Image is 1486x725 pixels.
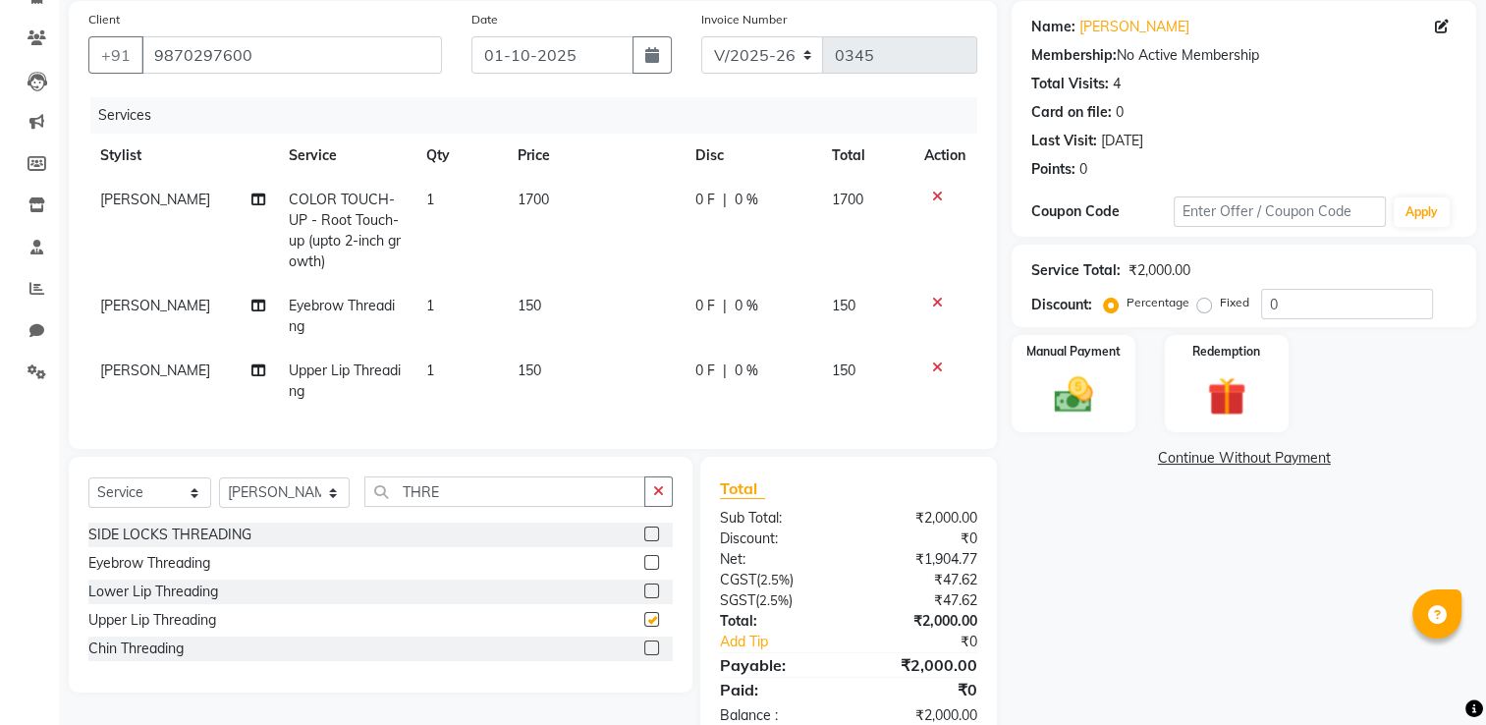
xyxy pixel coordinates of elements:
[720,591,755,609] span: SGST
[720,571,756,588] span: CGST
[289,297,395,335] span: Eyebrow Threading
[88,639,184,659] div: Chin Threading
[705,611,849,632] div: Total:
[832,191,863,208] span: 1700
[849,549,992,570] div: ₹1,904.77
[426,191,434,208] span: 1
[1079,159,1087,180] div: 0
[1031,131,1097,151] div: Last Visit:
[1031,260,1121,281] div: Service Total:
[426,362,434,379] span: 1
[1031,17,1075,37] div: Name:
[735,190,758,210] span: 0 %
[88,11,120,28] label: Client
[695,361,715,381] span: 0 F
[364,476,645,507] input: Search or Scan
[849,570,992,590] div: ₹47.62
[849,529,992,549] div: ₹0
[100,297,210,314] span: [PERSON_NAME]
[518,297,541,314] span: 150
[1192,343,1260,361] label: Redemption
[88,553,210,574] div: Eyebrow Threading
[289,362,401,400] span: Upper Lip Threading
[701,11,787,28] label: Invoice Number
[88,525,251,545] div: SIDE LOCKS THREADING
[705,590,849,611] div: ( )
[1031,201,1173,222] div: Coupon Code
[1116,102,1124,123] div: 0
[518,191,549,208] span: 1700
[705,632,872,652] a: Add Tip
[90,97,992,134] div: Services
[1031,159,1075,180] div: Points:
[277,134,414,178] th: Service
[1128,260,1190,281] div: ₹2,000.00
[1079,17,1189,37] a: [PERSON_NAME]
[100,362,210,379] span: [PERSON_NAME]
[849,653,992,677] div: ₹2,000.00
[705,570,849,590] div: ( )
[518,362,541,379] span: 150
[832,297,855,314] span: 150
[100,191,210,208] span: [PERSON_NAME]
[723,190,727,210] span: |
[705,549,849,570] div: Net:
[426,297,434,314] span: 1
[1127,294,1189,311] label: Percentage
[88,36,143,74] button: +91
[1101,131,1143,151] div: [DATE]
[141,36,442,74] input: Search by Name/Mobile/Email/Code
[88,134,277,178] th: Stylist
[88,610,216,631] div: Upper Lip Threading
[735,296,758,316] span: 0 %
[723,296,727,316] span: |
[88,582,218,602] div: Lower Lip Threading
[1026,343,1121,361] label: Manual Payment
[760,572,790,587] span: 2.5%
[1113,74,1121,94] div: 4
[1031,295,1092,315] div: Discount:
[1394,197,1450,227] button: Apply
[1195,372,1258,420] img: _gift.svg
[873,632,993,652] div: ₹0
[820,134,913,178] th: Total
[506,134,684,178] th: Price
[759,592,789,608] span: 2.5%
[1220,294,1249,311] label: Fixed
[414,134,506,178] th: Qty
[849,508,992,529] div: ₹2,000.00
[720,478,765,499] span: Total
[723,361,727,381] span: |
[1031,102,1112,123] div: Card on file:
[471,11,498,28] label: Date
[849,590,992,611] div: ₹47.62
[705,653,849,677] div: Payable:
[849,611,992,632] div: ₹2,000.00
[684,134,820,178] th: Disc
[849,678,992,701] div: ₹0
[289,191,401,270] span: COLOR TOUCH-UP - Root Touch-up (upto 2-inch growth)
[705,678,849,701] div: Paid:
[1031,45,1117,66] div: Membership:
[705,529,849,549] div: Discount:
[1031,45,1457,66] div: No Active Membership
[912,134,977,178] th: Action
[1031,74,1109,94] div: Total Visits:
[1174,196,1386,227] input: Enter Offer / Coupon Code
[705,508,849,529] div: Sub Total:
[695,190,715,210] span: 0 F
[1016,448,1472,469] a: Continue Without Payment
[695,296,715,316] span: 0 F
[1042,372,1105,418] img: _cash.svg
[832,362,855,379] span: 150
[735,361,758,381] span: 0 %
